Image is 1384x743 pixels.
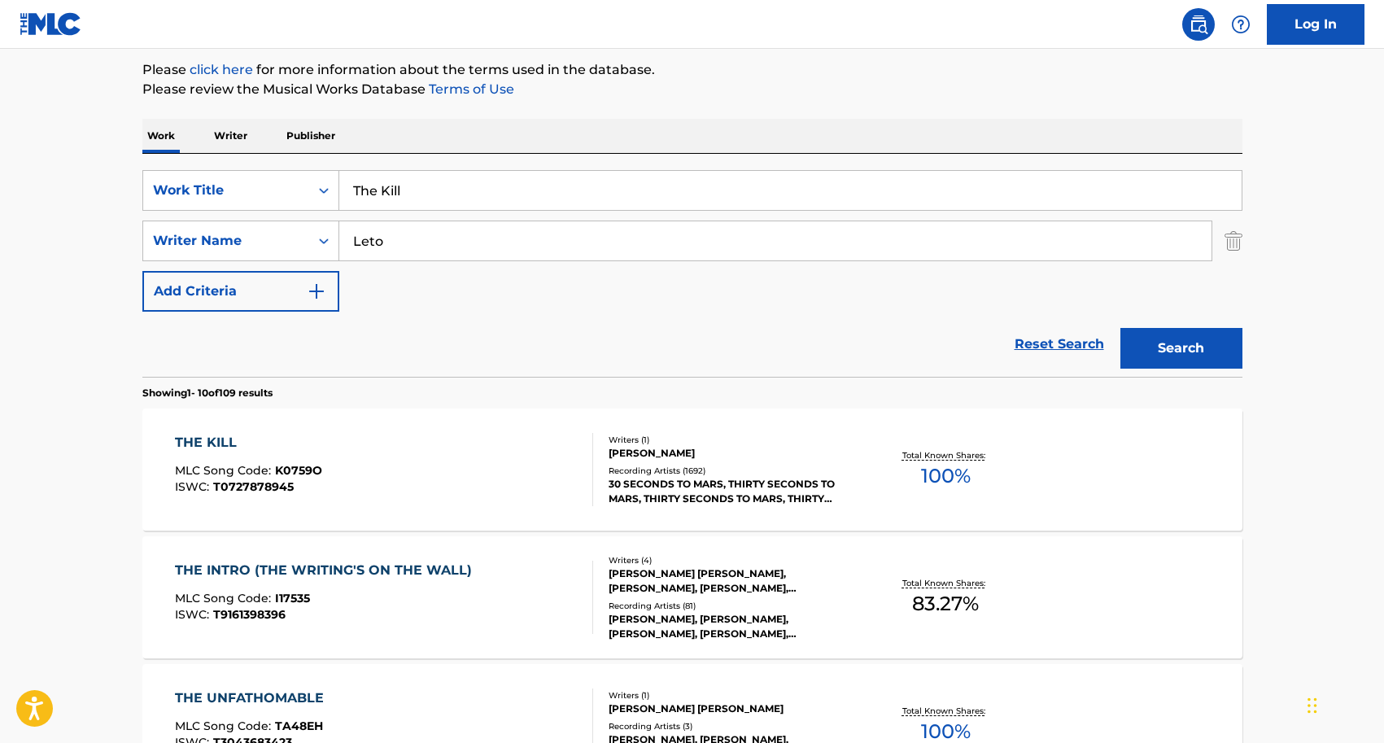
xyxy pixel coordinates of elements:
[609,689,854,701] div: Writers ( 1 )
[175,433,322,452] div: THE KILL
[902,705,989,717] p: Total Known Shares:
[609,612,854,641] div: [PERSON_NAME], [PERSON_NAME], [PERSON_NAME], [PERSON_NAME], [PERSON_NAME]
[175,591,275,605] span: MLC Song Code :
[1182,8,1215,41] a: Public Search
[1120,328,1242,369] button: Search
[1308,681,1317,730] div: Drag
[275,463,322,478] span: K0759O
[1225,221,1242,261] img: Delete Criterion
[1225,8,1257,41] div: Help
[912,589,979,618] span: 83.27 %
[609,477,854,506] div: 30 SECONDS TO MARS, THIRTY SECONDS TO MARS, THIRTY SECONDS TO MARS, THIRTY SECONDS TO MARS, THIRT...
[609,554,854,566] div: Writers ( 4 )
[142,409,1242,531] a: THE KILLMLC Song Code:K0759OISWC:T0727878945Writers (1)[PERSON_NAME]Recording Artists (1692)30 SE...
[609,434,854,446] div: Writers ( 1 )
[921,461,971,491] span: 100 %
[175,719,275,733] span: MLC Song Code :
[175,688,332,708] div: THE UNFATHOMABLE
[307,282,326,301] img: 9d2ae6d4665cec9f34b9.svg
[209,119,252,153] p: Writer
[142,170,1242,377] form: Search Form
[175,607,213,622] span: ISWC :
[153,181,299,200] div: Work Title
[275,719,323,733] span: TA48EH
[175,561,480,580] div: THE INTRO (THE WRITING'S ON THE WALL)
[902,577,989,589] p: Total Known Shares:
[609,465,854,477] div: Recording Artists ( 1692 )
[153,231,299,251] div: Writer Name
[1267,4,1364,45] a: Log In
[142,80,1242,99] p: Please review the Musical Works Database
[426,81,514,97] a: Terms of Use
[213,607,286,622] span: T9161398396
[609,720,854,732] div: Recording Artists ( 3 )
[1006,326,1112,362] a: Reset Search
[190,62,253,77] a: click here
[142,119,180,153] p: Work
[142,60,1242,80] p: Please for more information about the terms used in the database.
[609,600,854,612] div: Recording Artists ( 81 )
[142,386,273,400] p: Showing 1 - 10 of 109 results
[1189,15,1208,34] img: search
[175,463,275,478] span: MLC Song Code :
[20,12,82,36] img: MLC Logo
[1231,15,1251,34] img: help
[175,479,213,494] span: ISWC :
[1303,665,1384,743] iframe: Chat Widget
[213,479,294,494] span: T0727878945
[609,701,854,716] div: [PERSON_NAME] [PERSON_NAME]
[902,449,989,461] p: Total Known Shares:
[609,446,854,461] div: [PERSON_NAME]
[142,536,1242,658] a: THE INTRO (THE WRITING'S ON THE WALL)MLC Song Code:I17535ISWC:T9161398396Writers (4)[PERSON_NAME]...
[275,591,310,605] span: I17535
[609,566,854,596] div: [PERSON_NAME] [PERSON_NAME], [PERSON_NAME], [PERSON_NAME], [PERSON_NAME]
[282,119,340,153] p: Publisher
[142,271,339,312] button: Add Criteria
